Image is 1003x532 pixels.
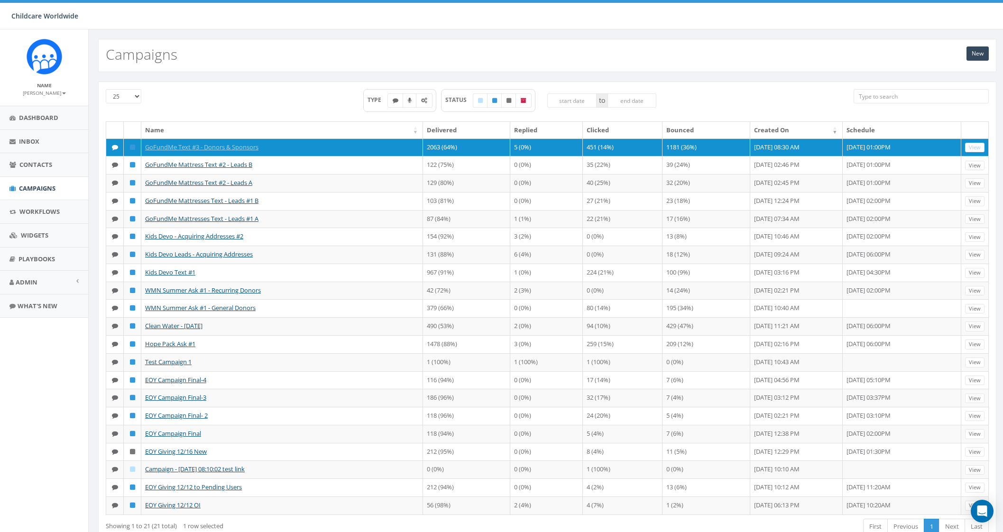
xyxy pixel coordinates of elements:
[583,156,663,174] td: 35 (22%)
[663,210,750,228] td: 17 (16%)
[112,484,118,490] i: Text SMS
[510,299,582,317] td: 0 (0%)
[750,389,843,407] td: [DATE] 03:12 PM
[583,192,663,210] td: 27 (21%)
[510,282,582,300] td: 2 (3%)
[750,210,843,228] td: [DATE] 07:34 AM
[423,407,510,425] td: 118 (96%)
[510,460,582,478] td: 0 (0%)
[750,122,843,138] th: Created On: activate to sort column ascending
[750,317,843,335] td: [DATE] 11:21 AM
[421,98,427,103] i: Automated Message
[843,282,961,300] td: [DATE] 02:00PM
[130,180,135,186] i: Published
[130,305,135,311] i: Published
[130,269,135,275] i: Published
[843,443,961,461] td: [DATE] 01:30PM
[16,278,37,286] span: Admin
[750,425,843,443] td: [DATE] 12:38 PM
[663,282,750,300] td: 14 (24%)
[843,478,961,496] td: [DATE] 11:20AM
[18,302,57,310] span: What's New
[547,93,597,108] input: start date
[583,496,663,514] td: 4 (7%)
[112,466,118,472] i: Text SMS
[112,449,118,455] i: Text SMS
[583,460,663,478] td: 1 (100%)
[843,425,961,443] td: [DATE] 02:00PM
[663,228,750,246] td: 13 (8%)
[750,496,843,514] td: [DATE] 06:13 PM
[23,88,66,97] a: [PERSON_NAME]
[750,478,843,496] td: [DATE] 10:12 AM
[112,251,118,257] i: Text SMS
[750,299,843,317] td: [DATE] 10:40 AM
[130,341,135,347] i: Published
[112,180,118,186] i: Text SMS
[423,138,510,156] td: 2063 (64%)
[27,39,62,74] img: Rally_Corp_Icon.png
[130,162,135,168] i: Published
[663,122,750,138] th: Bounced
[145,465,245,473] a: Campaign - [DATE] 08:10:02 test link
[510,407,582,425] td: 0 (0%)
[583,122,663,138] th: Clicked
[510,210,582,228] td: 1 (1%)
[750,443,843,461] td: [DATE] 12:29 PM
[393,98,398,103] i: Text SMS
[510,122,582,138] th: Replied
[423,335,510,353] td: 1478 (88%)
[368,96,388,104] span: TYPE
[423,282,510,300] td: 42 (72%)
[130,502,135,508] i: Published
[843,407,961,425] td: [DATE] 03:10PM
[965,161,985,171] a: View
[843,174,961,192] td: [DATE] 01:00PM
[510,156,582,174] td: 0 (0%)
[423,496,510,514] td: 56 (98%)
[130,359,135,365] i: Published
[145,376,206,384] a: EOY Campaign Final-4
[145,501,201,509] a: EOY Giving 12/12 OI
[112,431,118,437] i: Text SMS
[583,210,663,228] td: 22 (21%)
[510,353,582,371] td: 1 (100%)
[965,394,985,404] a: View
[37,82,52,89] small: Name
[19,207,60,216] span: Workflows
[423,246,510,264] td: 131 (88%)
[408,98,412,103] i: Ringless Voice Mail
[112,323,118,329] i: Text SMS
[112,377,118,383] i: Text SMS
[112,502,118,508] i: Text SMS
[583,299,663,317] td: 80 (14%)
[583,174,663,192] td: 40 (25%)
[750,335,843,353] td: [DATE] 02:16 PM
[423,156,510,174] td: 122 (75%)
[607,93,657,108] input: end date
[11,11,78,20] span: Childcare Worldwide
[750,138,843,156] td: [DATE] 08:30 AM
[750,282,843,300] td: [DATE] 02:21 PM
[423,389,510,407] td: 186 (96%)
[19,160,52,169] span: Contacts
[387,93,404,108] label: Text SMS
[141,122,423,138] th: Name: activate to sort column ascending
[510,443,582,461] td: 0 (0%)
[510,371,582,389] td: 0 (0%)
[965,286,985,296] a: View
[478,98,483,103] i: Draft
[145,321,202,330] a: Clean Water - [DATE]
[403,93,417,108] label: Ringless Voice Mail
[145,178,252,187] a: GoFundMe Mattress Text #2 - Leads A
[492,98,497,103] i: Published
[843,246,961,264] td: [DATE] 06:00PM
[21,231,48,239] span: Widgets
[971,500,994,523] div: Open Intercom Messenger
[843,138,961,156] td: [DATE] 01:00PM
[130,377,135,383] i: Published
[663,407,750,425] td: 5 (4%)
[663,460,750,478] td: 0 (0%)
[965,143,985,153] a: View
[130,466,135,472] i: Draft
